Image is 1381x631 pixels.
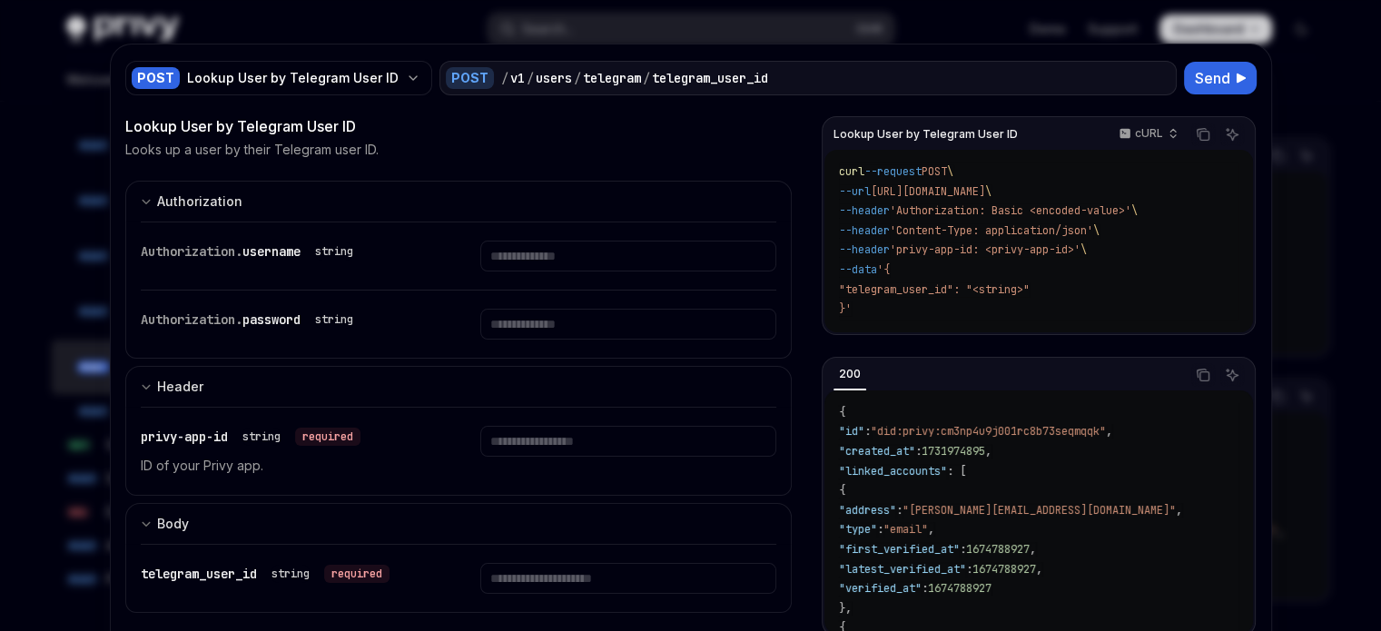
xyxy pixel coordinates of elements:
span: --header [839,242,890,257]
span: [URL][DOMAIN_NAME] [871,184,985,199]
button: Ask AI [1220,363,1244,387]
div: Authorization [157,191,242,212]
span: "verified_at" [839,581,922,596]
span: : [864,424,871,439]
span: "email" [883,522,928,537]
span: Authorization. [141,243,242,260]
span: "first_verified_at" [839,542,960,557]
span: { [839,405,845,419]
span: \ [947,164,953,179]
div: 200 [834,363,866,385]
div: telegram [583,69,641,87]
span: : [960,542,966,557]
span: : [966,562,972,577]
input: Enter password [480,309,776,340]
span: , [1176,503,1182,518]
span: "created_at" [839,444,915,458]
span: , [1106,424,1112,439]
div: Lookup User by Telegram User ID [187,69,399,87]
div: POST [132,67,180,89]
span: : [896,503,903,518]
span: , [928,522,934,537]
div: telegram_user_id [652,69,768,87]
span: telegram_user_id [141,566,257,582]
div: required [295,428,360,446]
p: ID of your Privy app. [141,455,437,477]
div: Authorization.password [141,309,360,330]
span: , [1036,562,1042,577]
span: '{ [877,262,890,277]
span: --header [839,223,890,238]
div: / [643,69,650,87]
span: "latest_verified_at" [839,562,966,577]
span: 'privy-app-id: <privy-app-id>' [890,242,1080,257]
span: : [915,444,922,458]
p: cURL [1135,126,1163,141]
input: Enter telegram_user_id [480,563,776,594]
span: POST [922,164,947,179]
div: v1 [510,69,525,87]
div: / [501,69,508,87]
button: Expand input section [125,366,793,407]
span: --header [839,203,890,218]
span: 1674788927 [928,581,991,596]
input: Enter username [480,241,776,271]
span: : [ [947,464,966,478]
div: Body [157,513,189,535]
div: required [324,565,390,583]
button: Ask AI [1220,123,1244,146]
button: Copy the contents from the code block [1191,363,1215,387]
button: Expand input section [125,503,793,544]
span: 1674788927 [972,562,1036,577]
span: }' [839,301,852,316]
span: "type" [839,522,877,537]
span: "address" [839,503,896,518]
span: Lookup User by Telegram User ID [834,127,1018,142]
div: POST [446,67,494,89]
span: Authorization. [141,311,242,328]
div: telegram_user_id [141,563,390,585]
span: Send [1195,67,1230,89]
button: cURL [1109,119,1186,150]
input: Enter privy-app-id [480,426,776,457]
span: username [242,243,301,260]
span: 'Content-Type: application/json' [890,223,1093,238]
div: Authorization.username [141,241,360,262]
span: }, [839,601,852,616]
span: \ [985,184,991,199]
span: "did:privy:cm3np4u9j001rc8b73seqmqqk" [871,424,1106,439]
button: Expand input section [125,181,793,222]
span: : [877,522,883,537]
span: "id" [839,424,864,439]
span: --url [839,184,871,199]
div: Lookup User by Telegram User ID [125,115,793,137]
p: Looks up a user by their Telegram user ID. [125,141,379,159]
span: 1731974895 [922,444,985,458]
button: POSTLookup User by Telegram User ID [125,59,432,97]
span: "telegram_user_id": "<string>" [839,282,1030,297]
div: Header [157,376,203,398]
span: \ [1131,203,1138,218]
span: privy-app-id [141,429,228,445]
span: { [839,483,845,498]
span: --request [864,164,922,179]
span: "linked_accounts" [839,464,947,478]
span: \ [1093,223,1100,238]
span: : [922,581,928,596]
span: --data [839,262,877,277]
span: , [985,444,991,458]
span: curl [839,164,864,179]
span: , [1030,542,1036,557]
span: \ [1080,242,1087,257]
button: Copy the contents from the code block [1191,123,1215,146]
div: / [527,69,534,87]
button: Send [1184,62,1257,94]
span: "[PERSON_NAME][EMAIL_ADDRESS][DOMAIN_NAME]" [903,503,1176,518]
span: password [242,311,301,328]
span: 'Authorization: Basic <encoded-value>' [890,203,1131,218]
div: users [536,69,572,87]
div: / [574,69,581,87]
div: privy-app-id [141,426,360,448]
span: 1674788927 [966,542,1030,557]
